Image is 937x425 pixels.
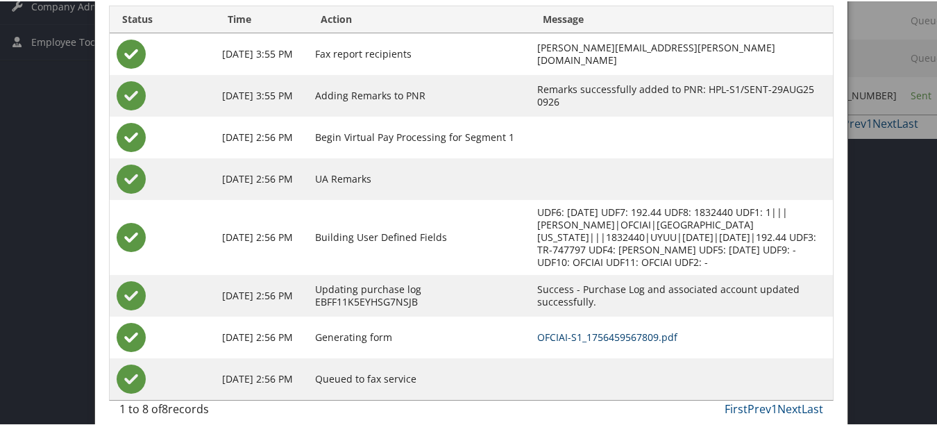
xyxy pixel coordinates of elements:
th: Message: activate to sort column ascending [530,5,833,32]
td: Begin Virtual Pay Processing for Segment 1 [308,115,530,157]
td: [DATE] 2:56 PM [215,199,307,274]
td: Success - Purchase Log and associated account updated successfully. [530,274,833,315]
td: Queued to fax service [308,357,530,399]
td: Adding Remarks to PNR [308,74,530,115]
span: 8 [162,400,168,415]
td: UDF6: [DATE] UDF7: 192.44 UDF8: 1832440 UDF1: 1|||[PERSON_NAME]|OFCIAI|[GEOGRAPHIC_DATA][US_STATE... [530,199,833,274]
td: [PERSON_NAME][EMAIL_ADDRESS][PERSON_NAME][DOMAIN_NAME] [530,32,833,74]
th: Status: activate to sort column ascending [110,5,215,32]
td: [DATE] 3:55 PM [215,32,307,74]
a: 1 [771,400,777,415]
th: Time: activate to sort column ascending [215,5,307,32]
td: Fax report recipients [308,32,530,74]
td: UA Remarks [308,157,530,199]
th: Action: activate to sort column ascending [308,5,530,32]
a: OFCIAI-S1_1756459567809.pdf [537,329,677,342]
td: [DATE] 2:56 PM [215,274,307,315]
td: [DATE] 2:56 PM [215,157,307,199]
a: First [725,400,748,415]
a: Last [802,400,823,415]
td: Updating purchase log EBFF11K5EYHSG7NSJB [308,274,530,315]
td: Generating form [308,315,530,357]
td: [DATE] 2:56 PM [215,357,307,399]
td: Building User Defined Fields [308,199,530,274]
div: 1 to 8 of records [119,399,280,423]
td: [DATE] 3:55 PM [215,74,307,115]
a: Next [777,400,802,415]
td: [DATE] 2:56 PM [215,115,307,157]
td: Remarks successfully added to PNR: HPL-S1/SENT-29AUG25 0926 [530,74,833,115]
td: [DATE] 2:56 PM [215,315,307,357]
a: Prev [748,400,771,415]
